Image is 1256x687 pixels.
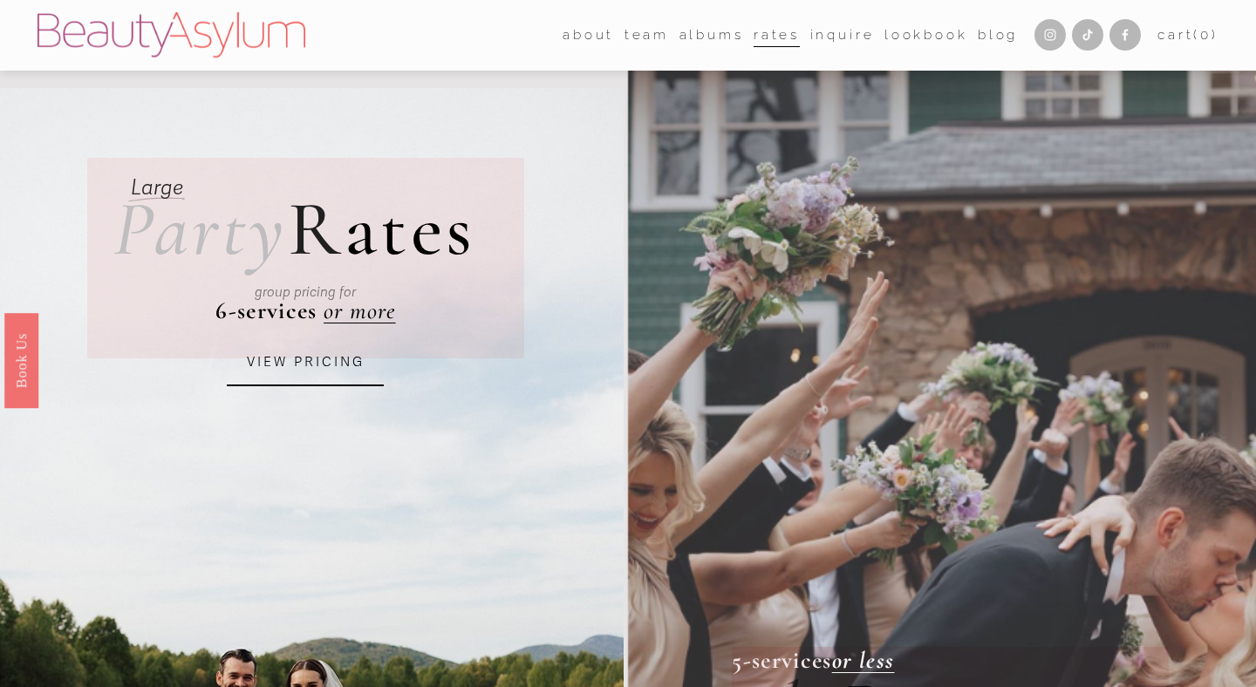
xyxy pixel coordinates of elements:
a: folder dropdown [625,22,669,49]
a: VIEW PRICING [227,339,384,386]
strong: 5-services [732,646,832,675]
span: 0 [1200,27,1212,43]
a: Blog [978,22,1018,49]
a: Lookbook [884,22,968,49]
em: Party [113,182,288,275]
a: Facebook [1109,19,1141,51]
img: Beauty Asylum | Bridal Hair &amp; Makeup Charlotte &amp; Atlanta [38,12,305,58]
span: team [625,24,669,47]
span: ( ) [1193,27,1218,43]
h2: ates [113,191,475,269]
span: R [288,182,344,275]
a: Rates [754,22,800,49]
a: folder dropdown [563,22,614,49]
a: Inquire [810,22,875,49]
span: about [563,24,614,47]
a: 0 items in cart [1157,24,1218,47]
a: albums [679,22,744,49]
a: TikTok [1072,19,1103,51]
a: Instagram [1034,19,1066,51]
a: Book Us [4,313,38,408]
a: or less [832,646,895,675]
em: group pricing for [255,284,356,300]
em: Large [131,175,183,201]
